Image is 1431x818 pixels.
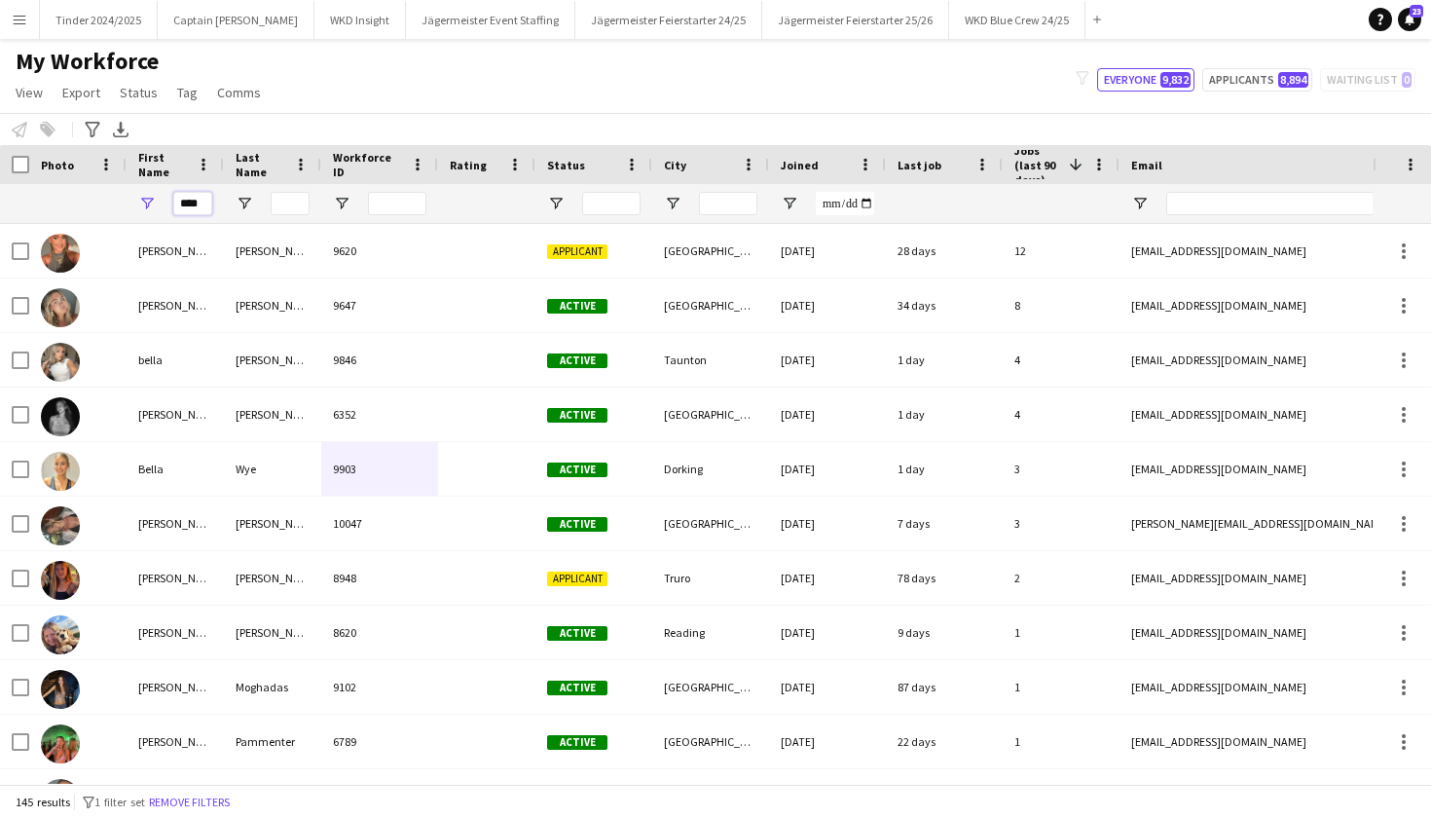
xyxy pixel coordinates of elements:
[547,735,607,750] span: Active
[41,615,80,654] img: Ariella Dawson
[769,333,886,387] div: [DATE]
[898,158,941,172] span: Last job
[169,80,205,105] a: Tag
[652,660,769,714] div: [GEOGRAPHIC_DATA]
[41,158,74,172] span: Photo
[781,195,798,212] button: Open Filter Menu
[8,80,51,105] a: View
[321,279,438,332] div: 9647
[652,224,769,278] div: [GEOGRAPHIC_DATA]
[547,195,565,212] button: Open Filter Menu
[1003,551,1119,605] div: 2
[321,551,438,605] div: 8948
[547,408,607,423] span: Active
[1160,72,1191,88] span: 9,832
[886,497,1003,550] div: 7 days
[886,388,1003,441] div: 1 day
[1003,224,1119,278] div: 12
[41,725,80,763] img: Ella Pammenter
[886,279,1003,332] div: 34 days
[127,442,224,496] div: Bella
[769,551,886,605] div: [DATE]
[16,47,159,76] span: My Workforce
[321,388,438,441] div: 6352
[321,660,438,714] div: 9102
[224,606,321,659] div: [PERSON_NAME]
[769,388,886,441] div: [DATE]
[1097,68,1194,92] button: Everyone9,832
[127,551,224,605] div: [PERSON_NAME]
[94,795,145,809] span: 1 filter set
[177,84,198,101] span: Tag
[224,497,321,550] div: [PERSON_NAME]
[16,84,43,101] span: View
[209,80,269,105] a: Comms
[217,84,261,101] span: Comms
[769,715,886,768] div: [DATE]
[41,452,80,491] img: Bella Wye
[41,561,80,600] img: Ella Hewitt
[1003,497,1119,550] div: 3
[321,606,438,659] div: 8620
[652,715,769,768] div: [GEOGRAPHIC_DATA]
[40,1,158,39] button: Tinder 2024/2025
[664,158,686,172] span: City
[236,150,286,179] span: Last Name
[886,660,1003,714] div: 87 days
[112,80,165,105] a: Status
[333,195,350,212] button: Open Filter Menu
[1202,68,1312,92] button: Applicants8,894
[769,497,886,550] div: [DATE]
[41,397,80,436] img: Ella Mcmenemy
[145,792,234,813] button: Remove filters
[120,84,158,101] span: Status
[547,626,607,641] span: Active
[547,572,607,586] span: Applicant
[127,224,224,278] div: [PERSON_NAME]
[41,234,80,273] img: ella holmes
[1278,72,1308,88] span: 8,894
[1014,143,1061,187] span: Jobs (last 90 days)
[55,80,108,105] a: Export
[406,1,575,39] button: Jägermeister Event Staffing
[41,288,80,327] img: Ella Parkin
[224,224,321,278] div: [PERSON_NAME]
[41,779,80,818] img: Emmanuella Kolade
[652,279,769,332] div: [GEOGRAPHIC_DATA]
[769,224,886,278] div: [DATE]
[547,463,607,477] span: Active
[314,1,406,39] button: WKD Insight
[321,442,438,496] div: 9903
[138,195,156,212] button: Open Filter Menu
[127,388,224,441] div: [PERSON_NAME]
[321,333,438,387] div: 9846
[547,299,607,314] span: Active
[886,606,1003,659] div: 9 days
[949,1,1085,39] button: WKD Blue Crew 24/25
[781,158,819,172] span: Joined
[321,224,438,278] div: 9620
[1131,195,1149,212] button: Open Filter Menu
[1131,158,1162,172] span: Email
[1003,442,1119,496] div: 3
[1003,660,1119,714] div: 1
[321,497,438,550] div: 10047
[652,333,769,387] div: Taunton
[224,279,321,332] div: [PERSON_NAME]
[41,670,80,709] img: Ella Moghadas
[109,118,132,141] app-action-btn: Export XLSX
[127,497,224,550] div: [PERSON_NAME]
[547,244,607,259] span: Applicant
[1003,333,1119,387] div: 4
[547,353,607,368] span: Active
[127,606,224,659] div: [PERSON_NAME]
[271,192,310,215] input: Last Name Filter Input
[1003,606,1119,659] div: 1
[886,333,1003,387] div: 1 day
[652,442,769,496] div: Dorking
[450,158,487,172] span: Rating
[62,84,100,101] span: Export
[1003,279,1119,332] div: 8
[127,660,224,714] div: [PERSON_NAME]
[762,1,949,39] button: Jägermeister Feierstarter 25/26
